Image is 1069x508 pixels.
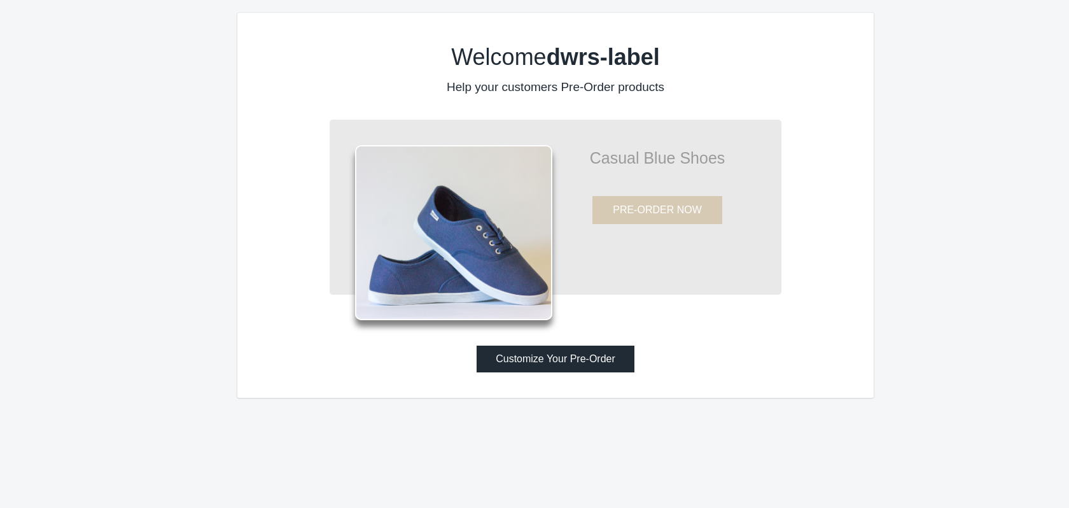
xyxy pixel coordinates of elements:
button: Customize Your Pre-Order [477,346,634,372]
img: shoes.png [355,145,552,320]
label: Help your customers Pre-Order products [447,80,664,94]
p: Casual Blue Shoes [552,152,762,164]
b: dwrs-label [547,44,660,70]
button: PRE-ORDER NOW [592,196,722,224]
label: Welcome [451,44,659,70]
